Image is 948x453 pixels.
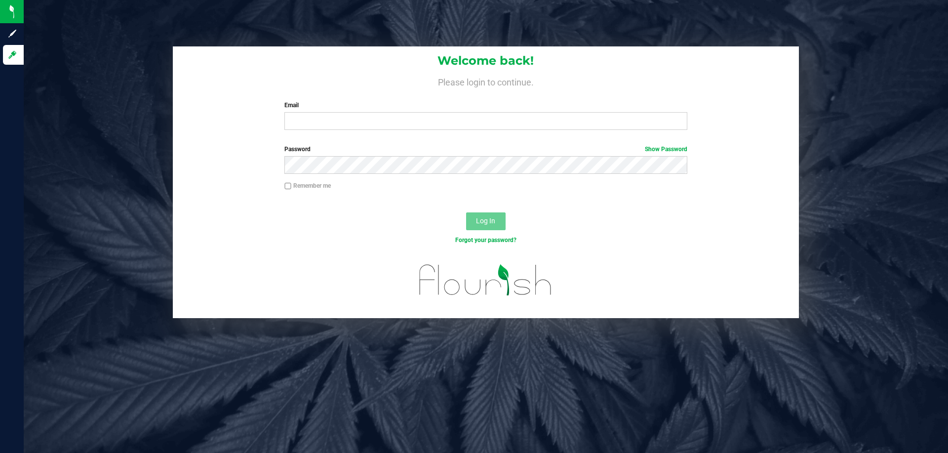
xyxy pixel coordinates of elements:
[455,237,516,244] a: Forgot your password?
[7,29,17,39] inline-svg: Sign up
[645,146,687,153] a: Show Password
[7,50,17,60] inline-svg: Log in
[173,54,799,67] h1: Welcome back!
[173,75,799,87] h4: Please login to continue.
[284,101,687,110] label: Email
[466,212,506,230] button: Log In
[284,146,311,153] span: Password
[284,183,291,190] input: Remember me
[407,255,564,305] img: flourish_logo.svg
[476,217,495,225] span: Log In
[284,181,331,190] label: Remember me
